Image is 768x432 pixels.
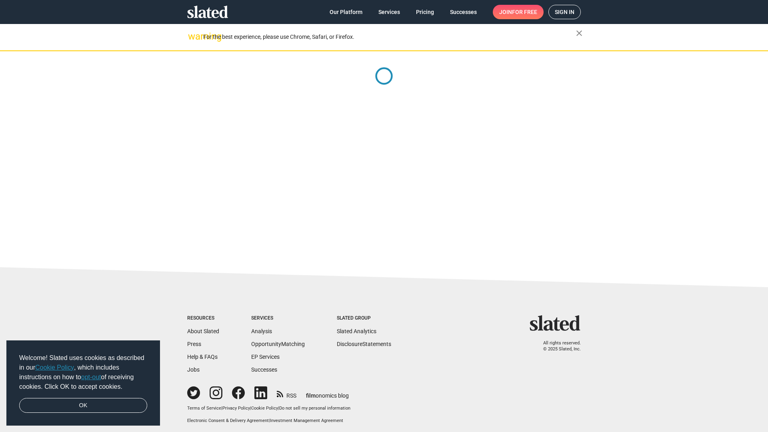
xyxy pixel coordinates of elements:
[203,32,576,42] div: For the best experience, please use Chrome, Safari, or Firefox.
[251,315,305,322] div: Services
[187,354,218,360] a: Help & FAQs
[251,354,280,360] a: EP Services
[555,5,574,19] span: Sign in
[499,5,537,19] span: Join
[35,364,74,371] a: Cookie Policy
[306,386,349,400] a: filmonomics blog
[81,374,101,380] a: opt-out
[450,5,477,19] span: Successes
[416,5,434,19] span: Pricing
[444,5,483,19] a: Successes
[493,5,544,19] a: Joinfor free
[337,341,391,347] a: DisclosureStatements
[187,315,219,322] div: Resources
[221,406,222,411] span: |
[337,328,376,334] a: Slated Analytics
[222,406,250,411] a: Privacy Policy
[306,392,316,399] span: film
[269,418,270,423] span: |
[251,406,278,411] a: Cookie Policy
[278,406,279,411] span: |
[187,366,200,373] a: Jobs
[6,340,160,426] div: cookieconsent
[535,340,581,352] p: All rights reserved. © 2025 Slated, Inc.
[187,328,219,334] a: About Slated
[187,406,221,411] a: Terms of Service
[330,5,362,19] span: Our Platform
[337,315,391,322] div: Slated Group
[372,5,406,19] a: Services
[279,406,350,412] button: Do not sell my personal information
[251,341,305,347] a: OpportunityMatching
[512,5,537,19] span: for free
[19,353,147,392] span: Welcome! Slated uses cookies as described in our , which includes instructions on how to of recei...
[19,398,147,413] a: dismiss cookie message
[548,5,581,19] a: Sign in
[574,28,584,38] mat-icon: close
[270,418,343,423] a: Investment Management Agreement
[323,5,369,19] a: Our Platform
[251,366,277,373] a: Successes
[250,406,251,411] span: |
[277,387,296,400] a: RSS
[188,32,198,41] mat-icon: warning
[251,328,272,334] a: Analysis
[410,5,440,19] a: Pricing
[187,418,269,423] a: Electronic Consent & Delivery Agreement
[378,5,400,19] span: Services
[187,341,201,347] a: Press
